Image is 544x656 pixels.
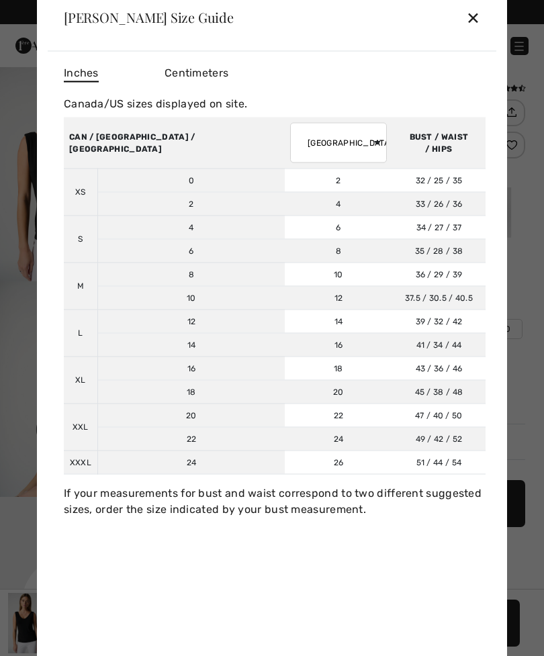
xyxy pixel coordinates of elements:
div: Canada/US sizes displayed on site. [64,95,486,111]
td: XXL [64,404,97,451]
th: CAN / [GEOGRAPHIC_DATA] / [GEOGRAPHIC_DATA] [64,117,285,169]
td: S [64,216,97,263]
td: 24 [285,427,392,451]
td: 4 [285,192,392,216]
span: 43 / 36 / 46 [416,363,463,373]
span: 39 / 32 / 42 [416,316,463,326]
td: 10 [285,263,392,286]
td: 2 [285,169,392,192]
div: If your measurements for bust and waist correspond to two different suggested sizes, order the si... [64,485,486,517]
td: 12 [285,286,392,310]
td: 16 [285,333,392,357]
td: M [64,263,97,310]
td: 18 [97,380,285,404]
td: 14 [97,333,285,357]
td: L [64,310,97,357]
td: 12 [97,310,285,333]
span: Inches [64,64,99,82]
td: 6 [97,239,285,263]
span: Centimeters [165,66,228,79]
td: 22 [285,404,392,427]
span: 45 / 38 / 48 [415,387,463,396]
span: 49 / 42 / 52 [416,434,463,443]
span: 41 / 34 / 44 [416,340,462,349]
td: 20 [97,404,285,427]
td: 18 [285,357,392,380]
td: 24 [97,451,285,474]
td: 10 [97,286,285,310]
td: 8 [285,239,392,263]
td: 26 [285,451,392,474]
td: 14 [285,310,392,333]
td: 20 [285,380,392,404]
td: 8 [97,263,285,286]
td: 6 [285,216,392,239]
td: 2 [97,192,285,216]
span: 35 / 28 / 38 [415,246,463,255]
span: 33 / 26 / 36 [416,199,463,208]
span: 47 / 40 / 50 [415,410,463,420]
td: 22 [97,427,285,451]
td: 16 [97,357,285,380]
span: 51 / 44 / 54 [416,457,462,467]
div: [PERSON_NAME] Size Guide [64,11,234,24]
td: XL [64,357,97,404]
span: 32 / 25 / 35 [416,175,463,185]
td: 0 [97,169,285,192]
td: XXXL [64,451,97,474]
th: BUST / WAIST / HIPS [392,117,486,169]
div: ✕ [466,3,480,32]
td: 4 [97,216,285,239]
span: 36 / 29 / 39 [416,269,463,279]
span: 37.5 / 30.5 / 40.5 [405,293,473,302]
td: XS [64,169,97,216]
span: 34 / 27 / 37 [416,222,462,232]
